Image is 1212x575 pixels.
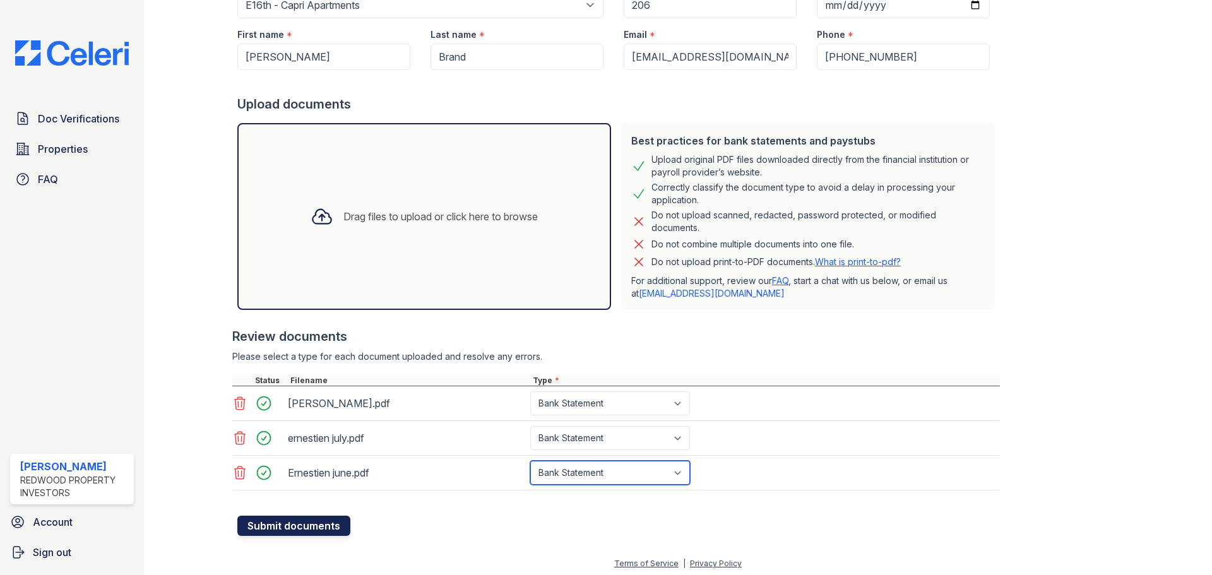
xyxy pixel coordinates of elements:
a: What is print-to-pdf? [815,256,901,267]
div: Correctly classify the document type to avoid a delay in processing your application. [651,181,985,206]
div: Filename [288,376,530,386]
p: For additional support, review our , start a chat with us below, or email us at [631,275,985,300]
label: Email [624,28,647,41]
div: Best practices for bank statements and paystubs [631,133,985,148]
div: Upload documents [237,95,1000,113]
a: Privacy Policy [690,559,742,568]
span: Sign out [33,545,71,560]
a: Terms of Service [614,559,679,568]
div: Upload original PDF files downloaded directly from the financial institution or payroll provider’... [651,153,985,179]
label: Phone [817,28,845,41]
a: Doc Verifications [10,106,134,131]
a: Sign out [5,540,139,565]
label: Last name [431,28,477,41]
a: Properties [10,136,134,162]
div: Type [530,376,1000,386]
div: [PERSON_NAME] [20,459,129,474]
span: Account [33,514,73,530]
img: CE_Logo_Blue-a8612792a0a2168367f1c8372b55b34899dd931a85d93a1a3d3e32e68fde9ad4.png [5,40,139,66]
a: Account [5,509,139,535]
a: FAQ [772,275,788,286]
div: Drag files to upload or click here to browse [343,209,538,224]
button: Submit documents [237,516,350,536]
span: Doc Verifications [38,111,119,126]
div: Do not upload scanned, redacted, password protected, or modified documents. [651,209,985,234]
div: Do not combine multiple documents into one file. [651,237,854,252]
div: | [683,559,686,568]
span: FAQ [38,172,58,187]
div: Please select a type for each document uploaded and resolve any errors. [232,350,1000,363]
div: Ernestien june.pdf [288,463,525,483]
div: Review documents [232,328,1000,345]
div: ernestien july.pdf [288,428,525,448]
div: Status [252,376,288,386]
a: [EMAIL_ADDRESS][DOMAIN_NAME] [639,288,785,299]
div: Redwood Property Investors [20,474,129,499]
label: First name [237,28,284,41]
span: Properties [38,141,88,157]
p: Do not upload print-to-PDF documents. [651,256,901,268]
a: FAQ [10,167,134,192]
div: [PERSON_NAME].pdf [288,393,525,413]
